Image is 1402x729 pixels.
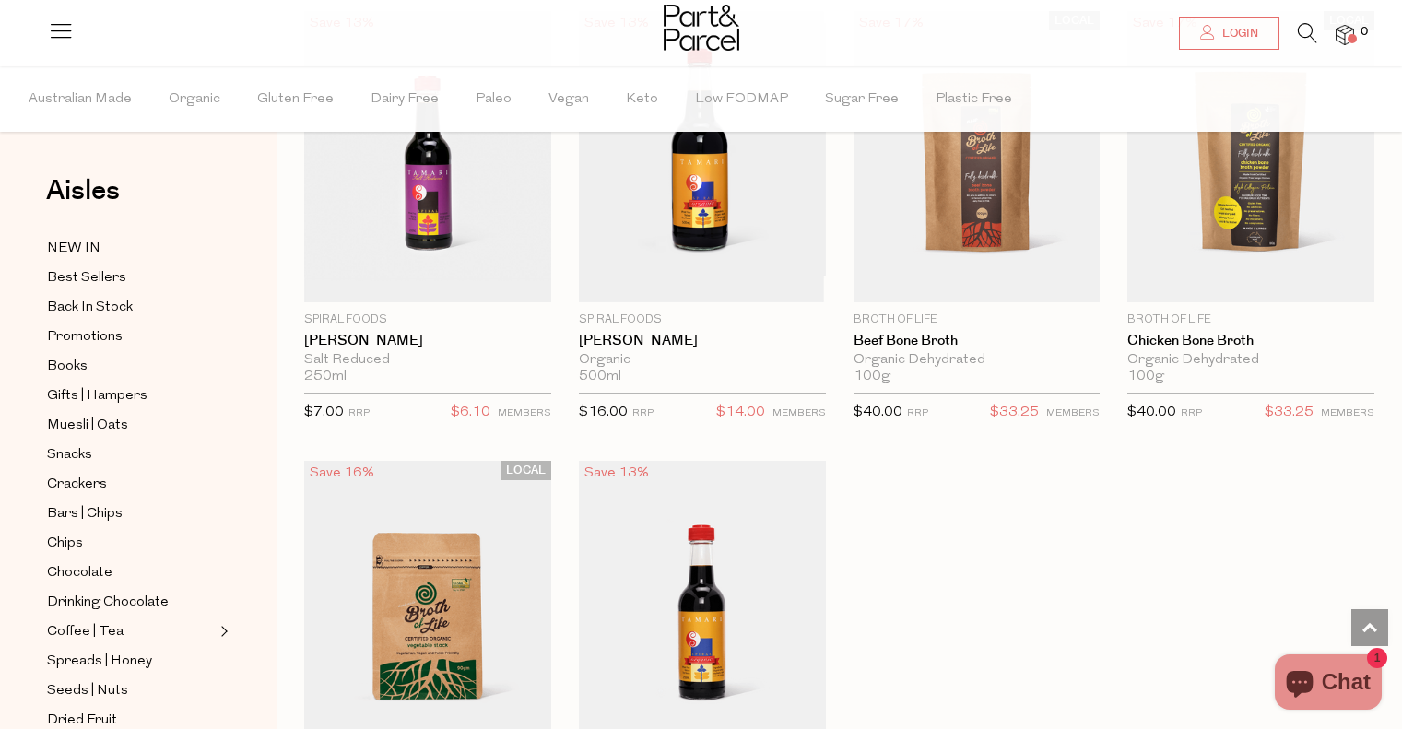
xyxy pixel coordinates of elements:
span: Drinking Chocolate [47,592,169,614]
span: Muesli | Oats [47,415,128,437]
a: Seeds | Nuts [47,679,215,702]
span: Promotions [47,326,123,348]
span: Spreads | Honey [47,651,152,673]
span: Back In Stock [47,297,133,319]
a: Chips [47,532,215,555]
small: RRP [348,408,370,418]
a: Drinking Chocolate [47,591,215,614]
inbox-online-store-chat: Shopify online store chat [1269,654,1387,714]
img: Part&Parcel [664,5,739,51]
div: Save 13% [579,461,654,486]
span: Aisles [46,170,120,211]
div: Organic [579,352,826,369]
span: $40.00 [1127,406,1176,419]
small: MEMBERS [1321,408,1374,418]
span: Plastic Free [936,67,1012,132]
span: Seeds | Nuts [47,680,128,702]
span: Login [1218,26,1258,41]
span: $16.00 [579,406,628,419]
a: [PERSON_NAME] [304,333,551,349]
a: Login [1179,17,1279,50]
span: Books [47,356,88,378]
small: MEMBERS [498,408,551,418]
span: Gifts | Hampers [47,385,147,407]
a: Beef Bone Broth [854,333,1101,349]
div: Save 16% [304,461,380,486]
img: Beef Bone Broth [854,11,1101,302]
a: Chicken Bone Broth [1127,333,1374,349]
a: [PERSON_NAME] [579,333,826,349]
a: Snacks [47,443,215,466]
span: Crackers [47,474,107,496]
span: Dairy Free [371,67,439,132]
span: 500ml [579,369,621,385]
p: Spiral Foods [304,312,551,328]
small: RRP [632,408,654,418]
img: Tamari [304,11,551,302]
a: Best Sellers [47,266,215,289]
span: 100g [1127,369,1164,385]
span: Snacks [47,444,92,466]
span: Australian Made [29,67,132,132]
span: 250ml [304,369,347,385]
span: $6.10 [451,401,490,425]
button: Expand/Collapse Coffee | Tea [216,620,229,642]
div: Salt Reduced [304,352,551,369]
span: Sugar Free [825,67,899,132]
p: Broth of Life [1127,312,1374,328]
span: NEW IN [47,238,100,260]
small: RRP [1181,408,1202,418]
a: Bars | Chips [47,502,215,525]
div: Organic Dehydrated [1127,352,1374,369]
span: $33.25 [1265,401,1314,425]
span: 0 [1356,24,1373,41]
small: RRP [907,408,928,418]
p: Broth of Life [854,312,1101,328]
img: Chicken Bone Broth [1127,11,1374,302]
span: Keto [626,67,658,132]
span: Chocolate [47,562,112,584]
a: Gifts | Hampers [47,384,215,407]
span: Bars | Chips [47,503,123,525]
span: Best Sellers [47,267,126,289]
a: Spreads | Honey [47,650,215,673]
span: $14.00 [716,401,765,425]
small: MEMBERS [772,408,826,418]
a: Promotions [47,325,215,348]
a: Aisles [46,177,120,223]
span: Coffee | Tea [47,621,124,643]
span: Vegan [548,67,589,132]
div: Organic Dehydrated [854,352,1101,369]
a: Coffee | Tea [47,620,215,643]
a: 0 [1336,25,1354,44]
span: LOCAL [501,461,551,480]
small: MEMBERS [1046,408,1100,418]
span: Chips [47,533,83,555]
span: $33.25 [990,401,1039,425]
img: Tamari [579,11,826,302]
a: Chocolate [47,561,215,584]
span: 100g [854,369,890,385]
a: Back In Stock [47,296,215,319]
span: $7.00 [304,406,344,419]
a: Crackers [47,473,215,496]
a: Muesli | Oats [47,414,215,437]
a: NEW IN [47,237,215,260]
span: $40.00 [854,406,902,419]
span: Low FODMAP [695,67,788,132]
p: Spiral Foods [579,312,826,328]
a: Books [47,355,215,378]
span: Paleo [476,67,512,132]
span: Gluten Free [257,67,334,132]
span: Organic [169,67,220,132]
